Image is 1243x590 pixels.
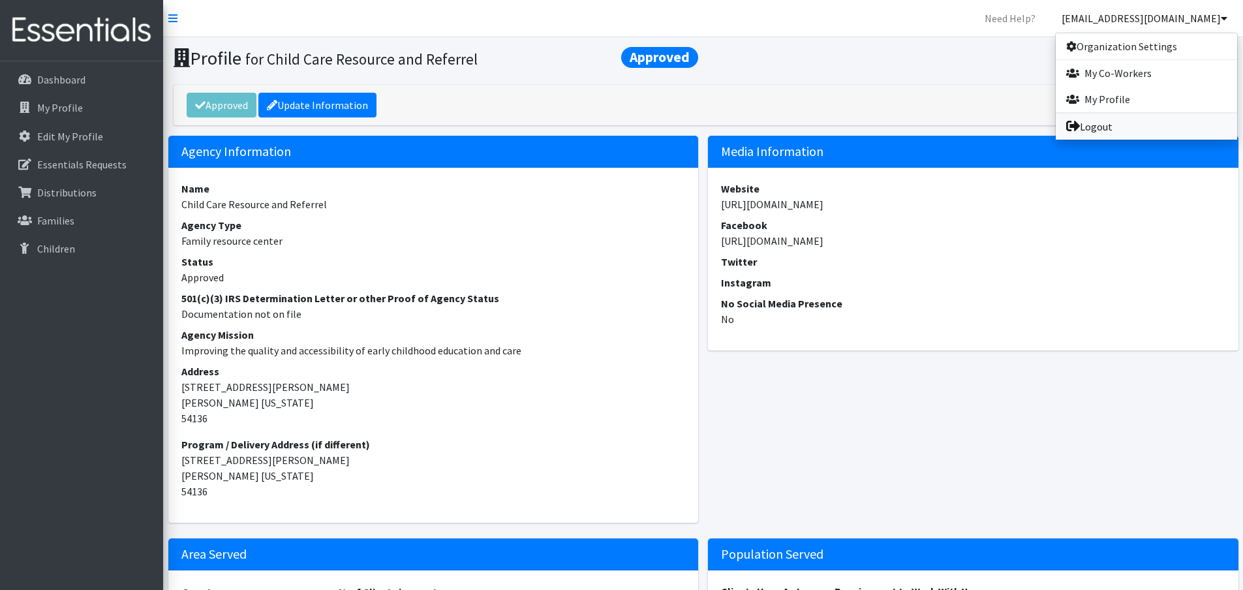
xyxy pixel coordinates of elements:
a: Logout [1056,114,1237,140]
strong: Program / Delivery Address (if different) [181,438,370,451]
dd: Child Care Resource and Referrel [181,196,686,212]
small: for Child Care Resource and Referrel [245,50,478,69]
dt: Name [181,181,686,196]
p: Edit My Profile [37,130,103,143]
a: My Profile [1056,86,1237,112]
a: Dashboard [5,67,158,93]
dt: Agency Mission [181,327,686,343]
dt: Facebook [721,217,1225,233]
a: Families [5,208,158,234]
h5: Agency Information [168,136,699,168]
p: Children [37,242,75,255]
a: Organization Settings [1056,33,1237,59]
img: HumanEssentials [5,8,158,52]
a: My Co-Workers [1056,60,1237,86]
a: Essentials Requests [5,151,158,178]
a: Children [5,236,158,262]
h5: Media Information [708,136,1238,168]
p: Essentials Requests [37,158,127,171]
dd: Documentation not on file [181,306,686,322]
dt: 501(c)(3) IRS Determination Letter or other Proof of Agency Status [181,290,686,306]
a: My Profile [5,95,158,121]
dt: Status [181,254,686,270]
dd: Improving the quality and accessibility of early childhood education and care [181,343,686,358]
dd: Family resource center [181,233,686,249]
span: Approved [621,47,698,68]
p: Distributions [37,186,97,199]
a: [EMAIL_ADDRESS][DOMAIN_NAME] [1051,5,1238,31]
dd: [URL][DOMAIN_NAME] [721,196,1225,212]
h1: Profile [174,47,699,70]
dt: Website [721,181,1225,196]
p: My Profile [37,101,83,114]
dt: No Social Media Presence [721,296,1225,311]
dt: Agency Type [181,217,686,233]
h5: Population Served [708,538,1238,570]
a: Edit My Profile [5,123,158,149]
strong: Address [181,365,219,378]
address: [STREET_ADDRESS][PERSON_NAME] [PERSON_NAME] [US_STATE] 54136 [181,437,686,499]
a: Need Help? [974,5,1046,31]
address: [STREET_ADDRESS][PERSON_NAME] [PERSON_NAME] [US_STATE] 54136 [181,364,686,426]
dt: Twitter [721,254,1225,270]
p: Families [37,214,74,227]
a: Distributions [5,179,158,206]
dt: Instagram [721,275,1225,290]
p: Dashboard [37,73,85,86]
h5: Area Served [168,538,699,570]
a: Update Information [258,93,376,117]
dd: Approved [181,270,686,285]
dd: No [721,311,1225,327]
dd: [URL][DOMAIN_NAME] [721,233,1225,249]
